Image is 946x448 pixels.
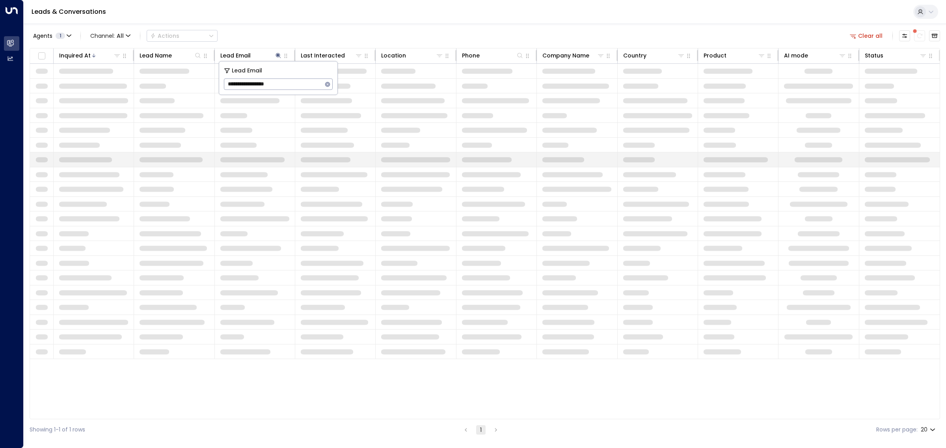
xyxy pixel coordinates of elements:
[784,51,808,60] div: AI mode
[876,426,918,434] label: Rows per page:
[542,51,604,60] div: Company Name
[59,51,121,60] div: Inquired At
[623,51,685,60] div: Country
[461,425,501,435] nav: pagination navigation
[865,51,927,60] div: Status
[381,51,406,60] div: Location
[704,51,726,60] div: Product
[929,30,940,41] button: Archived Leads
[150,32,179,39] div: Actions
[117,33,124,39] span: All
[865,51,883,60] div: Status
[381,51,443,60] div: Location
[56,33,65,39] span: 1
[301,51,363,60] div: Last Interacted
[899,30,910,41] button: Customize
[147,30,218,42] div: Button group with a nested menu
[30,426,85,434] div: Showing 1-1 of 1 rows
[87,30,134,41] button: Channel:All
[704,51,765,60] div: Product
[59,51,91,60] div: Inquired At
[921,424,937,435] div: 20
[914,30,925,41] span: There are new threads available. Refresh the grid to view the latest updates.
[87,30,134,41] span: Channel:
[140,51,172,60] div: Lead Name
[847,30,886,41] button: Clear all
[220,51,282,60] div: Lead Email
[301,51,345,60] div: Last Interacted
[232,66,262,75] span: Lead Email
[476,425,486,435] button: page 1
[462,51,480,60] div: Phone
[140,51,201,60] div: Lead Name
[220,51,251,60] div: Lead Email
[462,51,524,60] div: Phone
[784,51,846,60] div: AI mode
[33,33,52,39] span: Agents
[147,30,218,42] button: Actions
[542,51,589,60] div: Company Name
[30,30,74,41] button: Agents1
[32,7,106,16] a: Leads & Conversations
[623,51,646,60] div: Country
